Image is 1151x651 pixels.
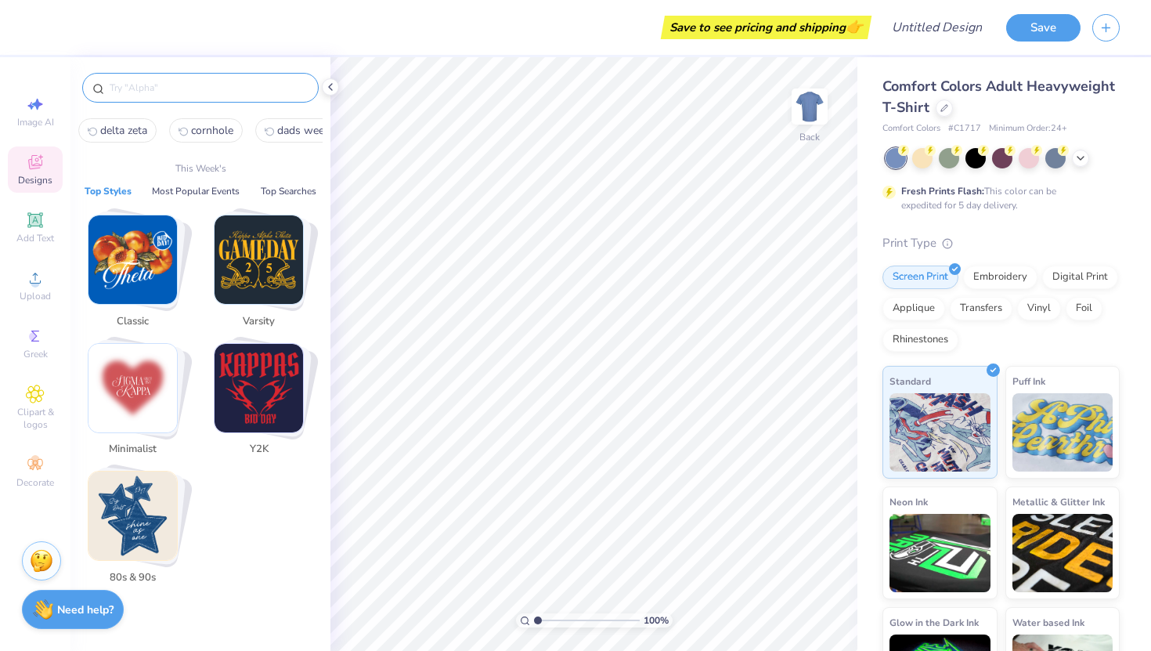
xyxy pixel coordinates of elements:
[1012,494,1105,510] span: Metallic & Glitter Ink
[204,343,323,464] button: Stack Card Button Y2K
[879,12,994,43] input: Untitled Design
[88,215,177,304] img: Classic
[88,472,177,560] img: 80s & 90s
[882,234,1120,252] div: Print Type
[882,328,958,352] div: Rhinestones
[882,297,945,320] div: Applique
[882,266,958,289] div: Screen Print
[889,494,928,510] span: Neon Ink
[948,122,981,136] span: # C1717
[233,314,284,330] span: Varsity
[889,393,990,472] img: Standard
[1042,266,1118,289] div: Digital Print
[889,614,979,631] span: Glow in the Dark Ink
[665,16,868,39] div: Save to see pricing and shipping
[16,232,54,244] span: Add Text
[277,123,334,138] span: dads weekend
[644,613,669,627] span: 100 %
[18,174,52,186] span: Designs
[882,122,940,136] span: Comfort Colors
[1066,297,1102,320] div: Foil
[17,116,54,128] span: Image AI
[1006,14,1081,42] button: Save
[215,344,303,432] img: Y2K
[233,442,284,458] span: Y2K
[107,570,158,586] span: 80s & 90s
[1012,373,1045,389] span: Puff Ink
[901,184,1094,212] div: This color can be expedited for 5 day delivery.
[78,343,197,464] button: Stack Card Button Minimalist
[100,123,147,138] span: delta zeta
[901,185,984,197] strong: Fresh Prints Flash:
[147,183,244,199] button: Most Popular Events
[799,130,820,144] div: Back
[950,297,1012,320] div: Transfers
[191,123,233,138] span: cornhole
[23,348,48,360] span: Greek
[989,122,1067,136] span: Minimum Order: 24 +
[889,514,990,592] img: Neon Ink
[78,215,197,335] button: Stack Card Button Classic
[1017,297,1061,320] div: Vinyl
[169,118,243,143] button: cornhole1
[1012,514,1113,592] img: Metallic & Glitter Ink
[1012,614,1084,631] span: Water based Ink
[16,476,54,489] span: Decorate
[1012,393,1113,472] img: Puff Ink
[57,602,114,617] strong: Need help?
[256,183,321,199] button: Top Searches
[20,290,51,302] span: Upload
[107,314,158,330] span: Classic
[889,373,931,389] span: Standard
[882,77,1115,117] span: Comfort Colors Adult Heavyweight T-Shirt
[78,118,157,143] button: delta zeta0
[215,215,303,304] img: Varsity
[8,406,63,431] span: Clipart & logos
[107,442,158,458] span: Minimalist
[88,344,177,432] img: Minimalist
[963,266,1037,289] div: Embroidery
[108,80,308,96] input: Try "Alpha"
[175,161,226,175] p: This Week's
[78,471,197,591] button: Stack Card Button 80s & 90s
[794,91,825,122] img: Back
[255,118,343,143] button: dads weekend2
[846,17,863,36] span: 👉
[204,215,323,335] button: Stack Card Button Varsity
[80,183,136,199] button: Top Styles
